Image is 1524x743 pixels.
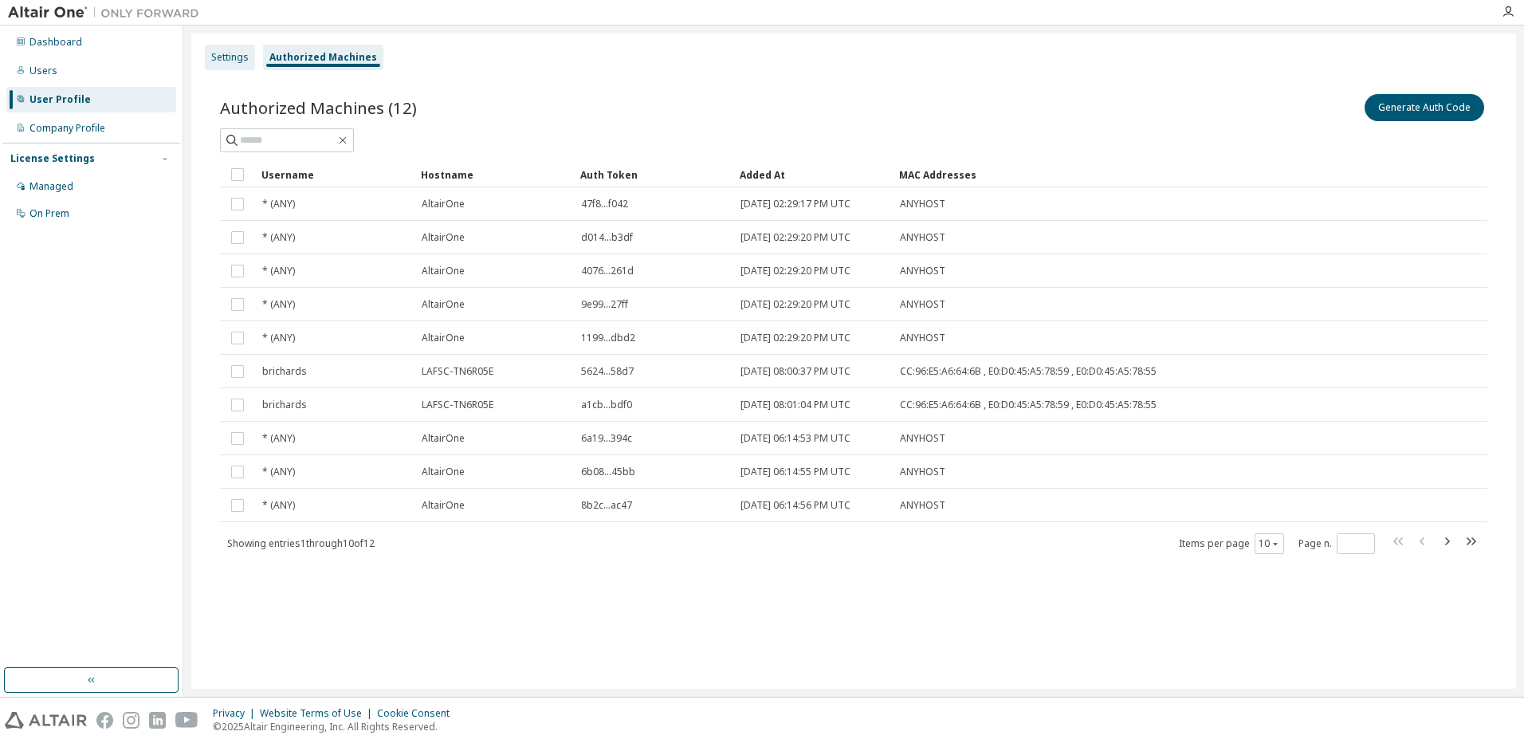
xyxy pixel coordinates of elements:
[1179,533,1284,554] span: Items per page
[740,432,850,445] span: [DATE] 06:14:53 PM UTC
[422,365,493,378] span: LAFSC-TN6R05E
[422,298,465,311] span: AltairOne
[581,466,635,478] span: 6b08...45bb
[262,365,307,378] span: brichards
[581,198,628,210] span: 47f8...f042
[1365,94,1484,121] button: Generate Auth Code
[29,122,105,135] div: Company Profile
[740,162,886,187] div: Added At
[262,499,295,512] span: * (ANY)
[262,466,295,478] span: * (ANY)
[220,96,417,119] span: Authorized Machines (12)
[581,231,633,244] span: d014...b3df
[740,231,850,244] span: [DATE] 02:29:20 PM UTC
[262,198,295,210] span: * (ANY)
[900,198,945,210] span: ANYHOST
[377,707,459,720] div: Cookie Consent
[900,298,945,311] span: ANYHOST
[740,265,850,277] span: [DATE] 02:29:20 PM UTC
[422,466,465,478] span: AltairOne
[123,712,139,729] img: instagram.svg
[175,712,198,729] img: youtube.svg
[29,180,73,193] div: Managed
[422,231,465,244] span: AltairOne
[262,298,295,311] span: * (ANY)
[900,466,945,478] span: ANYHOST
[227,537,375,550] span: Showing entries 1 through 10 of 12
[740,399,850,411] span: [DATE] 08:01:04 PM UTC
[581,298,628,311] span: 9e99...27ff
[262,231,295,244] span: * (ANY)
[740,466,850,478] span: [DATE] 06:14:55 PM UTC
[422,198,465,210] span: AltairOne
[422,499,465,512] span: AltairOne
[900,399,1157,411] span: CC:96:E5:A6:64:6B , E0:D0:45:A5:78:59 , E0:D0:45:A5:78:55
[740,298,850,311] span: [DATE] 02:29:20 PM UTC
[740,499,850,512] span: [DATE] 06:14:56 PM UTC
[740,332,850,344] span: [DATE] 02:29:20 PM UTC
[269,51,377,64] div: Authorized Machines
[261,162,408,187] div: Username
[900,499,945,512] span: ANYHOST
[29,207,69,220] div: On Prem
[262,432,295,445] span: * (ANY)
[422,399,493,411] span: LAFSC-TN6R05E
[262,265,295,277] span: * (ANY)
[900,265,945,277] span: ANYHOST
[5,712,87,729] img: altair_logo.svg
[581,332,635,344] span: 1199...dbd2
[1259,537,1280,550] button: 10
[581,399,632,411] span: a1cb...bdf0
[213,707,260,720] div: Privacy
[29,65,57,77] div: Users
[581,365,634,378] span: 5624...58d7
[29,93,91,106] div: User Profile
[740,365,850,378] span: [DATE] 08:00:37 PM UTC
[899,162,1320,187] div: MAC Addresses
[422,265,465,277] span: AltairOne
[149,712,166,729] img: linkedin.svg
[580,162,727,187] div: Auth Token
[900,332,945,344] span: ANYHOST
[581,265,634,277] span: 4076...261d
[260,707,377,720] div: Website Terms of Use
[581,499,632,512] span: 8b2c...ac47
[740,198,850,210] span: [DATE] 02:29:17 PM UTC
[900,432,945,445] span: ANYHOST
[262,399,307,411] span: brichards
[262,332,295,344] span: * (ANY)
[29,36,82,49] div: Dashboard
[422,332,465,344] span: AltairOne
[421,162,568,187] div: Hostname
[10,152,95,165] div: License Settings
[1298,533,1375,554] span: Page n.
[213,720,459,733] p: © 2025 Altair Engineering, Inc. All Rights Reserved.
[900,231,945,244] span: ANYHOST
[96,712,113,729] img: facebook.svg
[581,432,632,445] span: 6a19...394c
[900,365,1157,378] span: CC:96:E5:A6:64:6B , E0:D0:45:A5:78:59 , E0:D0:45:A5:78:55
[8,5,207,21] img: Altair One
[211,51,249,64] div: Settings
[422,432,465,445] span: AltairOne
